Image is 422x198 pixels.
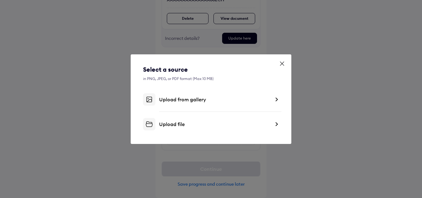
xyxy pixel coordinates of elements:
div: Upload from gallery [159,96,270,103]
img: gallery-upload.svg [143,93,155,106]
img: right-dark-arrow.svg [274,121,279,127]
img: file-upload.svg [143,118,155,130]
img: right-dark-arrow.svg [274,96,279,103]
div: in PNG, JPEG, or PDF format (Max 10 MB) [143,76,279,81]
div: Upload file [159,121,270,127]
div: Select a source [143,65,279,74]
